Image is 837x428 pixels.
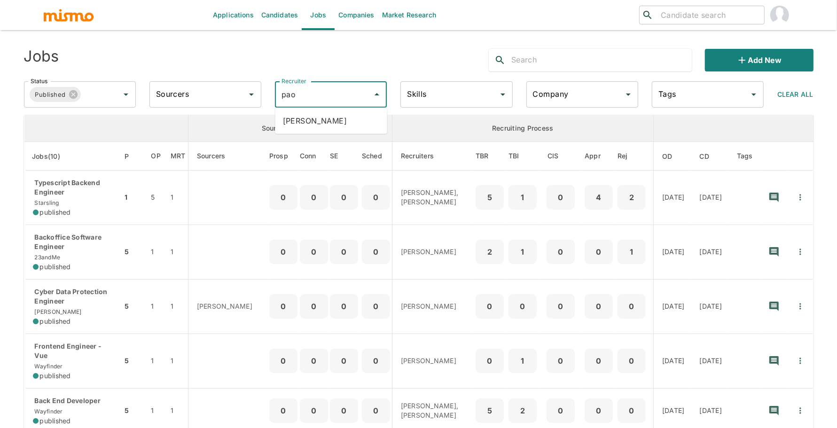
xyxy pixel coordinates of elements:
[790,296,811,317] button: Quick Actions
[122,279,143,334] td: 5
[33,287,115,306] p: Cyber Data Protection Engineer
[582,142,615,171] th: Approved
[33,308,82,315] span: [PERSON_NAME]
[273,191,294,204] p: 0
[304,245,324,258] p: 0
[699,151,721,162] span: CD
[32,151,72,162] span: Jobs(10)
[489,49,511,71] button: search
[550,300,571,313] p: 0
[479,404,500,417] p: 5
[392,142,473,171] th: Recruiters
[511,53,692,68] input: Search
[692,334,729,388] td: [DATE]
[653,142,692,171] th: Onboarding Date
[621,300,642,313] p: 0
[790,350,811,371] button: Quick Actions
[729,142,760,171] th: Tags
[692,171,729,225] td: [DATE]
[143,225,168,279] td: 1
[588,354,609,367] p: 0
[550,245,571,258] p: 0
[273,300,294,313] p: 0
[334,300,354,313] p: 0
[275,111,387,130] li: [PERSON_NAME]
[143,334,168,388] td: 1
[763,295,785,318] button: recent-notes
[622,88,635,101] button: Open
[30,87,81,102] div: Published
[588,191,609,204] p: 4
[273,245,294,258] p: 0
[143,171,168,225] td: 5
[33,254,61,261] span: 23andMe
[621,404,642,417] p: 0
[30,89,71,100] span: Published
[366,404,386,417] p: 0
[366,245,386,258] p: 0
[653,225,692,279] td: [DATE]
[304,354,324,367] p: 0
[747,88,760,101] button: Open
[300,142,328,171] th: Connections
[282,77,306,85] label: Recruiter
[473,142,506,171] th: To Be Reviewed
[653,171,692,225] td: [DATE]
[168,142,188,171] th: Market Research Total
[273,404,294,417] p: 0
[512,191,533,204] p: 1
[512,245,533,258] p: 1
[790,241,811,262] button: Quick Actions
[197,302,262,311] p: [PERSON_NAME]
[122,142,143,171] th: Priority
[512,300,533,313] p: 0
[621,354,642,367] p: 0
[33,233,115,251] p: Backoffice Software Engineer
[40,371,71,381] span: published
[763,399,785,422] button: recent-notes
[40,208,71,217] span: published
[692,142,729,171] th: Created At
[392,115,653,142] th: Recruiting Process
[692,279,729,334] td: [DATE]
[33,342,115,360] p: Frontend Engineer - Vue
[550,191,571,204] p: 0
[621,245,642,258] p: 1
[401,401,466,420] p: [PERSON_NAME], [PERSON_NAME]
[512,404,533,417] p: 2
[401,302,466,311] p: [PERSON_NAME]
[763,350,785,372] button: recent-notes
[777,90,813,98] span: Clear All
[366,354,386,367] p: 0
[401,247,466,257] p: [PERSON_NAME]
[33,363,63,370] span: Wayfinder
[790,400,811,421] button: Quick Actions
[304,191,324,204] p: 0
[43,8,94,22] img: logo
[763,241,785,263] button: recent-notes
[168,279,188,334] td: 1
[705,49,813,71] button: Add new
[662,151,685,162] span: OD
[143,142,168,171] th: Open Positions
[479,300,500,313] p: 0
[40,262,71,272] span: published
[168,225,188,279] td: 1
[188,115,392,142] th: Sourcing Process
[512,354,533,367] p: 1
[143,279,168,334] td: 1
[550,354,571,367] p: 0
[334,404,354,417] p: 0
[122,171,143,225] td: 1
[479,245,500,258] p: 2
[334,191,354,204] p: 0
[506,142,539,171] th: To Be Interviewed
[479,354,500,367] p: 0
[269,142,300,171] th: Prospects
[33,199,59,206] span: Starsling
[24,47,59,66] h4: Jobs
[496,88,509,101] button: Open
[119,88,133,101] button: Open
[33,178,115,197] p: Typescript Backend Engineer
[188,142,269,171] th: Sourcers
